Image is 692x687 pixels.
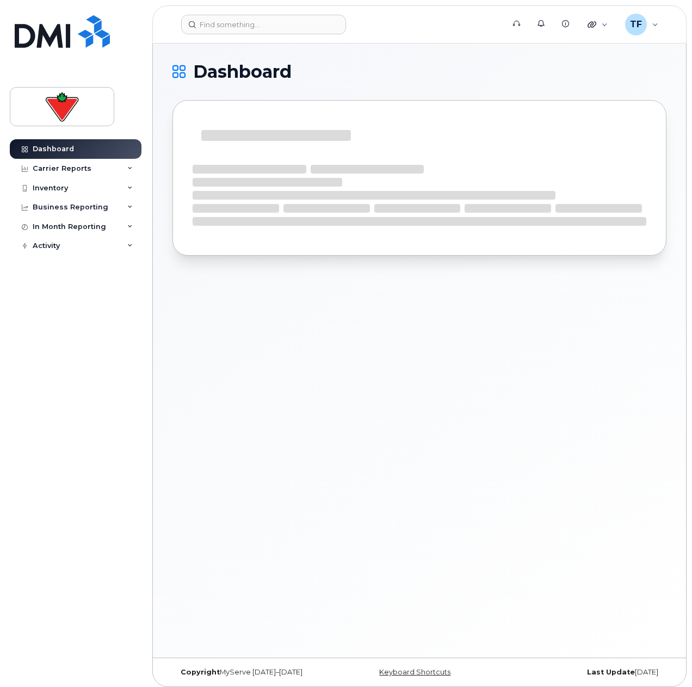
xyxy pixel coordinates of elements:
[172,668,337,677] div: MyServe [DATE]–[DATE]
[181,668,220,676] strong: Copyright
[587,668,635,676] strong: Last Update
[193,64,292,80] span: Dashboard
[502,668,666,677] div: [DATE]
[379,668,450,676] a: Keyboard Shortcuts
